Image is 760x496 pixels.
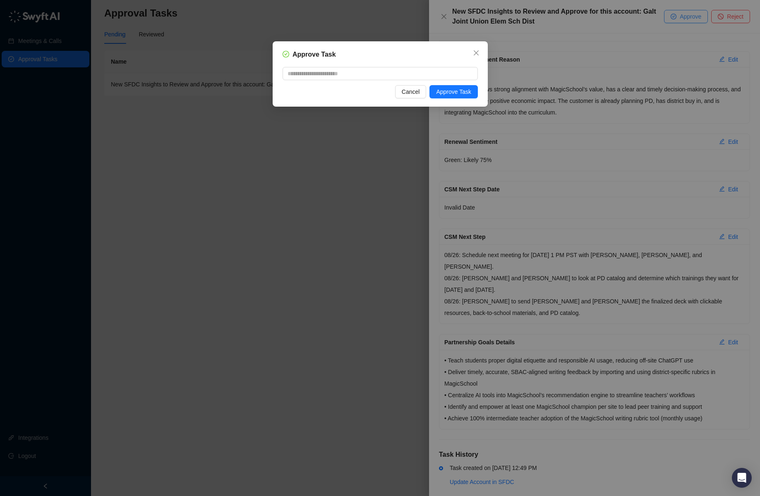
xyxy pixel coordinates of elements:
[732,468,752,488] div: Open Intercom Messenger
[436,87,471,96] span: Approve Task
[292,50,336,60] h5: Approve Task
[429,85,478,98] button: Approve Task
[283,51,289,57] span: check-circle
[401,87,420,96] span: Cancel
[470,46,483,60] button: Close
[473,50,479,56] span: close
[395,85,426,98] button: Cancel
